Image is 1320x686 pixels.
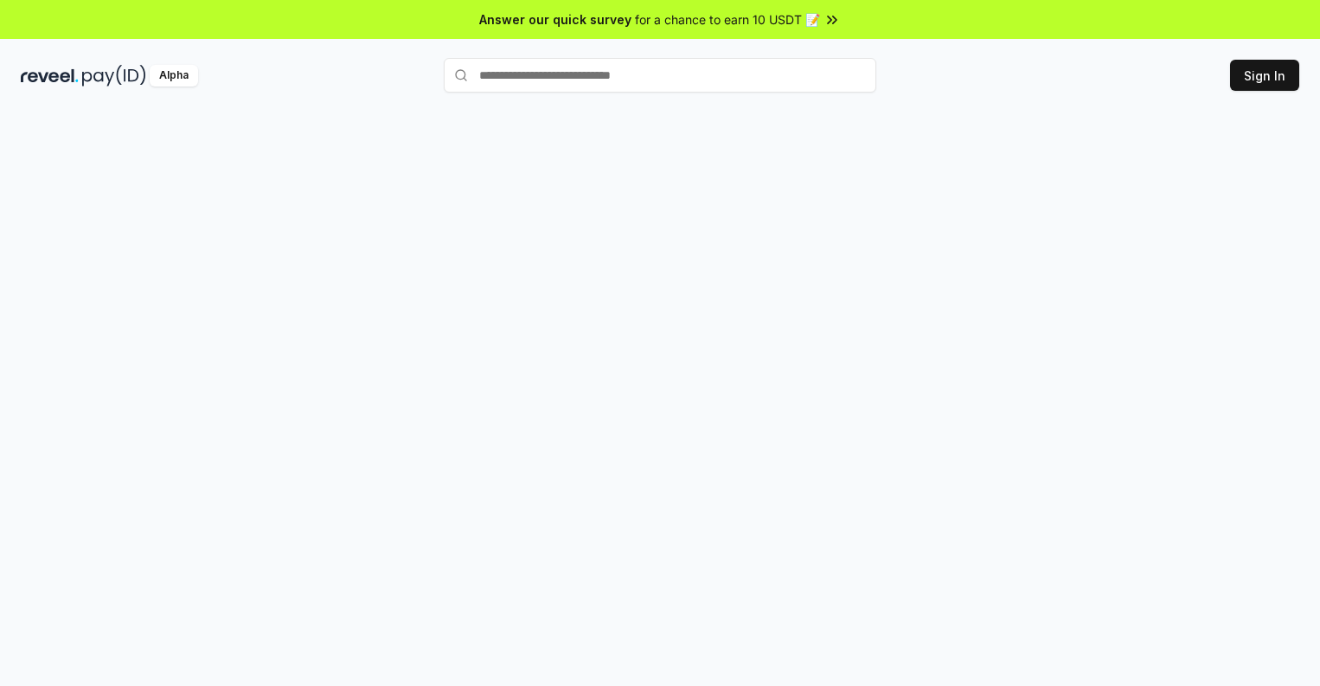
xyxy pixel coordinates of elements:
[479,10,631,29] span: Answer our quick survey
[635,10,820,29] span: for a chance to earn 10 USDT 📝
[150,65,198,87] div: Alpha
[1230,60,1299,91] button: Sign In
[21,65,79,87] img: reveel_dark
[82,65,146,87] img: pay_id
